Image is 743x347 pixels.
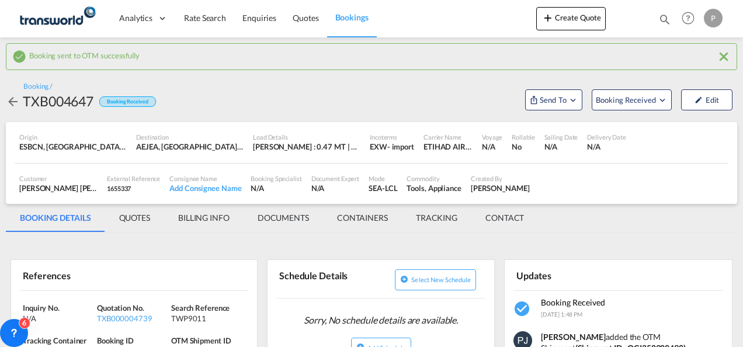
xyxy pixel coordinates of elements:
span: Booking Received [596,94,657,106]
strong: [PERSON_NAME] [541,332,606,342]
div: Pratik Jaiswal [471,183,530,193]
div: N/A [311,183,360,193]
md-icon: icon-plus-circle [400,275,408,283]
span: Booking ID [97,336,134,345]
span: Booking Received [541,297,605,307]
md-tab-item: CONTACT [471,204,538,232]
div: N/A [587,141,626,152]
div: Load Details [253,133,360,141]
span: Inquiry No. [23,303,60,313]
div: N/A [544,141,578,152]
span: Tracking Container [23,336,86,345]
div: [PERSON_NAME] : 0.47 MT | Volumetric Wt : 1.00 CBM | Chargeable Wt : 1.00 W/M [253,141,360,152]
div: AEJEA, Jebel Ali, United Arab Emirates, Middle East, Middle East [136,141,244,152]
div: [PERSON_NAME] [PERSON_NAME] [19,183,98,193]
md-icon: icon-close [717,50,731,64]
img: f753ae806dec11f0841701cdfdf085c0.png [18,5,96,32]
button: icon-plus-circleSelect new schedule [395,269,476,290]
div: N/A [23,313,94,324]
div: Updates [513,265,616,285]
div: Booking Received [99,96,155,107]
md-tab-item: QUOTES [105,204,164,232]
div: Destination [136,133,244,141]
div: References [20,265,131,285]
span: Sorry, No schedule details are available. [299,309,463,331]
button: icon-pencilEdit [681,89,732,110]
button: Open demo menu [525,89,582,110]
div: TXB004647 [23,92,93,110]
div: Tools, Appliance [407,183,461,193]
div: ETIHAD AIRWAYS / TDWC-MUMBAI [423,141,473,152]
div: Incoterms [370,133,414,141]
div: Sailing Date [544,133,578,141]
span: Help [678,8,698,28]
span: Enquiries [242,13,276,23]
button: Open demo menu [592,89,672,110]
div: Booking Specialist [251,174,301,183]
div: N/A [251,183,301,193]
span: Quotation No. [97,303,144,313]
md-icon: icon-magnify [658,13,671,26]
md-tab-item: BOOKING DETAILS [6,204,105,232]
md-tab-item: TRACKING [402,204,471,232]
div: TWP9011 [171,313,242,324]
md-tab-item: DOCUMENTS [244,204,323,232]
span: Quotes [293,13,318,23]
div: Rollable [512,133,534,141]
span: 1655337 [107,185,131,192]
div: ESBCN, Barcelona, Spain, Southern Europe, Europe [19,141,127,152]
span: Search Reference [171,303,230,313]
md-tab-item: BILLING INFO [164,204,244,232]
div: Add Consignee Name [169,183,241,193]
span: [DATE] 1:48 PM [541,311,582,318]
div: EXW [370,141,387,152]
md-icon: icon-pencil [695,96,703,104]
md-icon: icon-checkbox-marked-circle [12,50,26,64]
span: Rate Search [184,13,226,23]
div: SEA-LCL [369,183,397,193]
div: Help [678,8,704,29]
div: TXB000004739 [97,313,168,324]
div: No [512,141,534,152]
div: P [704,9,723,27]
md-icon: icon-checkbox-marked-circle [513,300,532,318]
div: Delivery Date [587,133,626,141]
div: N/A [482,141,502,152]
div: Commodity [407,174,461,183]
md-pagination-wrapper: Use the left and right arrow keys to navigate between tabs [6,204,538,232]
span: Bookings [335,12,369,22]
span: Analytics [119,12,152,24]
span: Booking sent to OTM successfully [29,48,140,60]
div: icon-arrow-left [6,92,23,110]
div: Schedule Details [276,265,379,293]
div: External Reference [107,174,160,183]
div: Mode [369,174,397,183]
span: Select new schedule [411,276,471,283]
div: Carrier Name [423,133,473,141]
div: Consignee Name [169,174,241,183]
div: Document Expert [311,174,360,183]
div: Voyage [482,133,502,141]
span: Send To [539,94,568,106]
md-icon: icon-plus 400-fg [541,11,555,25]
div: Customer [19,174,98,183]
md-tab-item: CONTAINERS [323,204,402,232]
div: Booking / [23,82,52,92]
div: Created By [471,174,530,183]
div: - import [387,141,414,152]
span: OTM Shipment ID [171,336,231,345]
div: Origin [19,133,127,141]
div: icon-magnify [658,13,671,30]
md-icon: icon-arrow-left [6,95,20,109]
button: icon-plus 400-fgCreate Quote [536,7,606,30]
